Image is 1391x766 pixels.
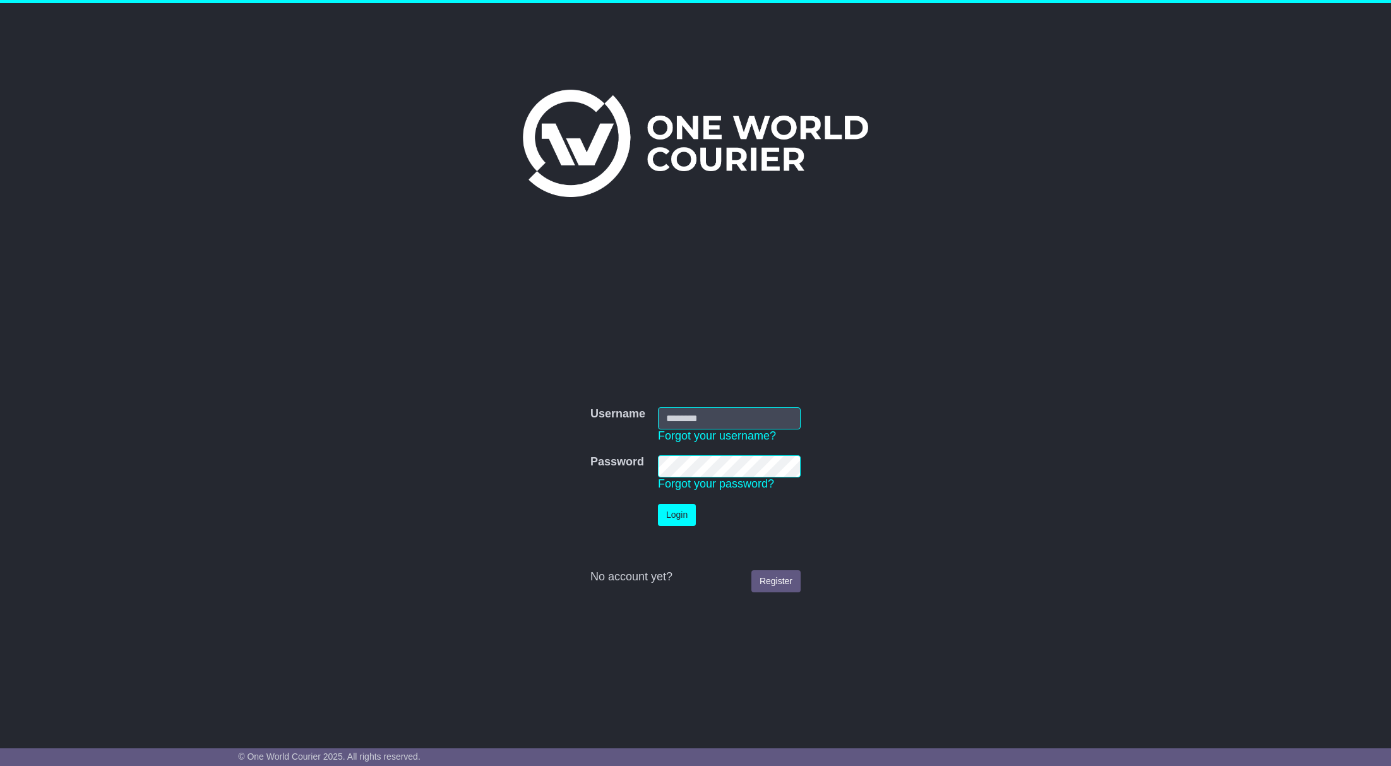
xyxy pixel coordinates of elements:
[238,751,421,762] span: © One World Courier 2025. All rights reserved.
[658,429,776,442] a: Forgot your username?
[658,504,696,526] button: Login
[590,407,645,421] label: Username
[590,455,644,469] label: Password
[590,570,801,584] div: No account yet?
[658,477,774,490] a: Forgot your password?
[523,90,868,197] img: One World
[751,570,801,592] a: Register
